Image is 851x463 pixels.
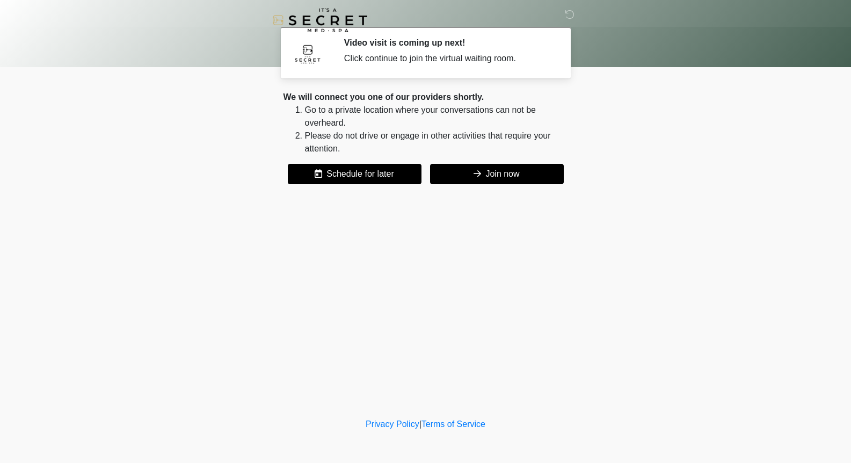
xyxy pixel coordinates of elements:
a: Privacy Policy [366,419,419,429]
button: Join now [430,164,564,184]
h2: Video visit is coming up next! [344,38,552,48]
a: | [419,419,421,429]
img: It's A Secret Med Spa Logo [273,8,367,32]
a: Terms of Service [421,419,485,429]
li: Go to a private location where your conversations can not be overheard. [305,104,568,129]
img: Agent Avatar [292,38,324,70]
li: Please do not drive or engage in other activities that require your attention. [305,129,568,155]
div: We will connect you one of our providers shortly. [283,91,568,104]
button: Schedule for later [288,164,421,184]
div: Click continue to join the virtual waiting room. [344,52,552,65]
